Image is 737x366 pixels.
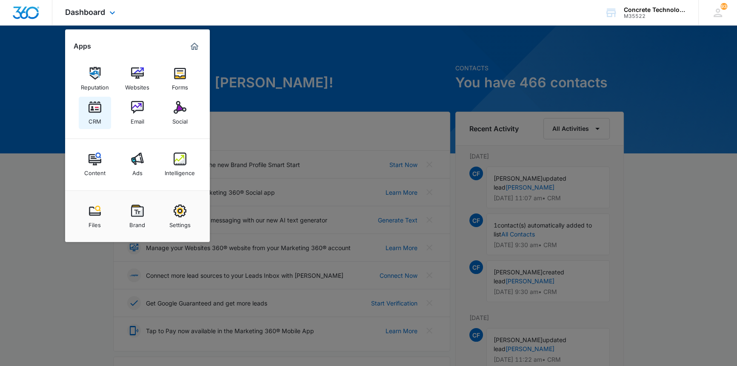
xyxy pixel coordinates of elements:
[81,80,109,91] div: Reputation
[121,97,154,129] a: Email
[79,148,111,181] a: Content
[132,165,143,176] div: Ads
[121,200,154,233] a: Brand
[89,114,101,125] div: CRM
[164,148,196,181] a: Intelligence
[79,200,111,233] a: Files
[121,148,154,181] a: Ads
[65,8,105,17] span: Dashboard
[79,97,111,129] a: CRM
[188,40,201,53] a: Marketing 360® Dashboard
[125,80,149,91] div: Websites
[172,114,188,125] div: Social
[164,63,196,95] a: Forms
[164,200,196,233] a: Settings
[89,217,101,228] div: Files
[165,165,195,176] div: Intelligence
[720,3,727,10] div: notifications count
[129,217,145,228] div: Brand
[74,42,91,50] h2: Apps
[84,165,106,176] div: Content
[79,63,111,95] a: Reputation
[121,63,154,95] a: Websites
[131,114,144,125] div: Email
[720,3,727,10] span: 93
[169,217,191,228] div: Settings
[624,6,686,13] div: account name
[624,13,686,19] div: account id
[172,80,188,91] div: Forms
[164,97,196,129] a: Social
